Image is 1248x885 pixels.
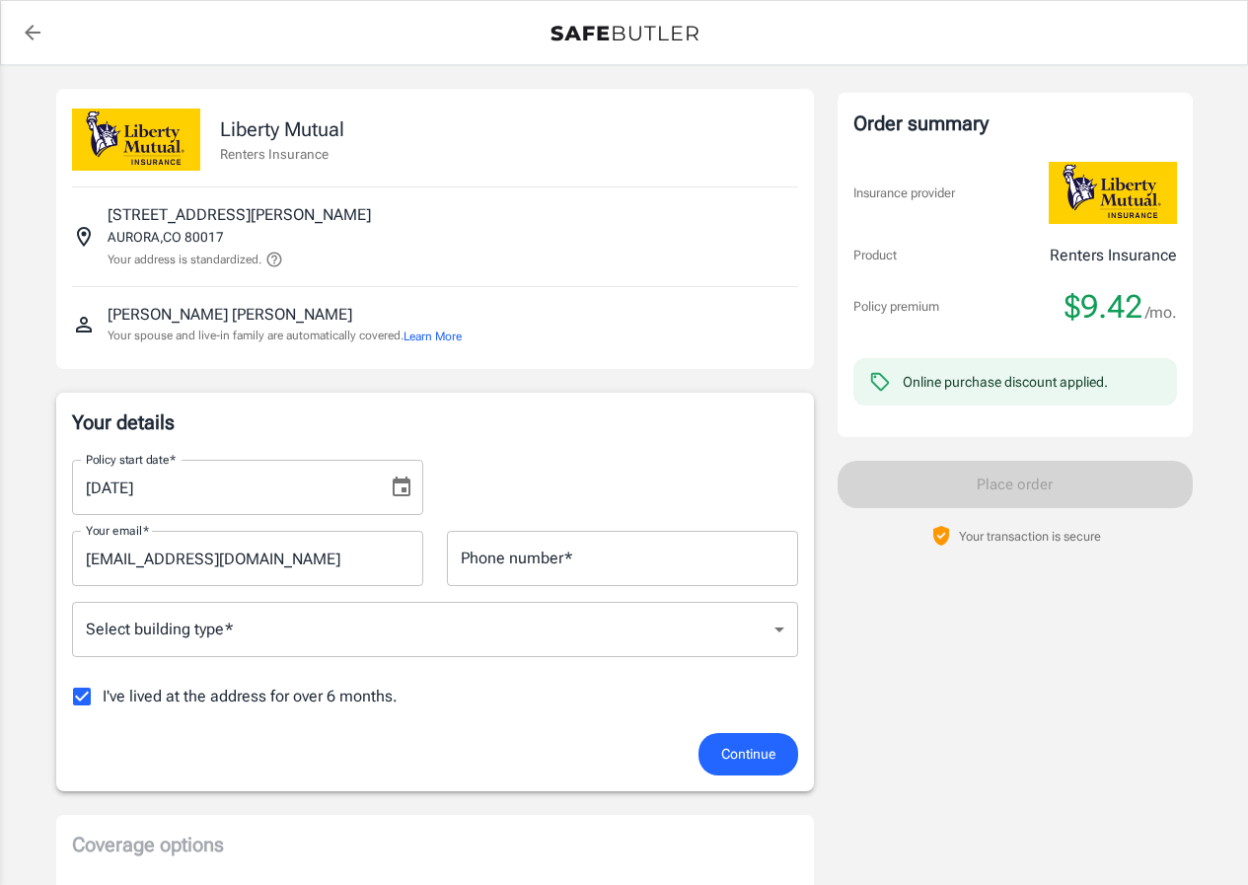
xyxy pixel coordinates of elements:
[1049,162,1177,224] img: Liberty Mutual
[72,408,798,436] p: Your details
[108,227,224,247] p: AURORA , CO 80017
[551,26,698,41] img: Back to quotes
[72,313,96,336] svg: Insured person
[86,451,177,468] label: Policy start date
[72,531,423,586] input: Enter email
[721,742,775,767] span: Continue
[959,527,1101,546] p: Your transaction is secure
[13,13,52,52] a: back to quotes
[382,468,421,507] button: Choose date, selected date is Oct 5, 2025
[853,297,939,317] p: Policy premium
[1064,287,1142,327] span: $9.42
[404,328,462,345] button: Learn More
[220,114,344,144] p: Liberty Mutual
[1145,299,1177,327] span: /mo.
[72,225,96,249] svg: Insured address
[72,109,200,171] img: Liberty Mutual
[447,531,798,586] input: Enter number
[698,733,798,775] button: Continue
[108,327,462,345] p: Your spouse and live-in family are automatically covered.
[1050,244,1177,267] p: Renters Insurance
[903,372,1108,392] div: Online purchase discount applied.
[853,246,897,265] p: Product
[86,522,149,539] label: Your email
[108,303,352,327] p: [PERSON_NAME] [PERSON_NAME]
[108,251,261,268] p: Your address is standardized.
[72,460,374,515] input: MM/DD/YYYY
[108,203,371,227] p: [STREET_ADDRESS][PERSON_NAME]
[103,685,398,708] span: I've lived at the address for over 6 months.
[220,144,344,164] p: Renters Insurance
[853,109,1177,138] div: Order summary
[853,184,955,203] p: Insurance provider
